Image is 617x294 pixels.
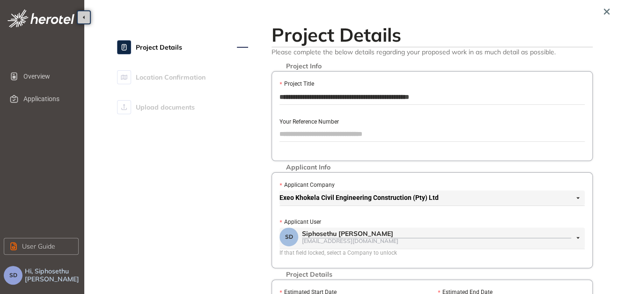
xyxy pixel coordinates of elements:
span: User Guide [22,241,55,251]
span: Applications [23,89,71,108]
span: Applicant Info [281,163,335,171]
img: logo [7,9,74,28]
label: Your Reference Number [279,118,339,126]
span: Overview [23,67,71,86]
span: Project Info [281,62,326,70]
button: SD [4,266,22,285]
label: Project Title [279,80,314,88]
h2: Project Details [272,23,593,46]
label: Applicant User [279,218,321,227]
div: Siphosethu [PERSON_NAME] [302,230,571,238]
span: SD [285,234,293,240]
span: Upload documents [136,98,195,117]
input: Project Title [279,90,585,104]
div: If that field locked, select a Company to unlock [279,249,585,257]
span: Hi, Siphosethu [PERSON_NAME] [25,267,81,283]
span: Exeo Khokela Civil Engineering Construction (Pty) Ltd [279,191,580,206]
label: Applicant Company [279,181,334,190]
span: Project Details [281,271,337,279]
span: SD [9,272,17,279]
div: [EMAIL_ADDRESS][DOMAIN_NAME] [302,238,571,244]
input: Your Reference Number [279,127,585,141]
button: User Guide [4,238,79,255]
span: Location Confirmation [136,68,206,87]
span: Project Details [136,38,182,57]
span: Please complete the below details regarding your proposed work in as much detail as possible. [272,47,593,56]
